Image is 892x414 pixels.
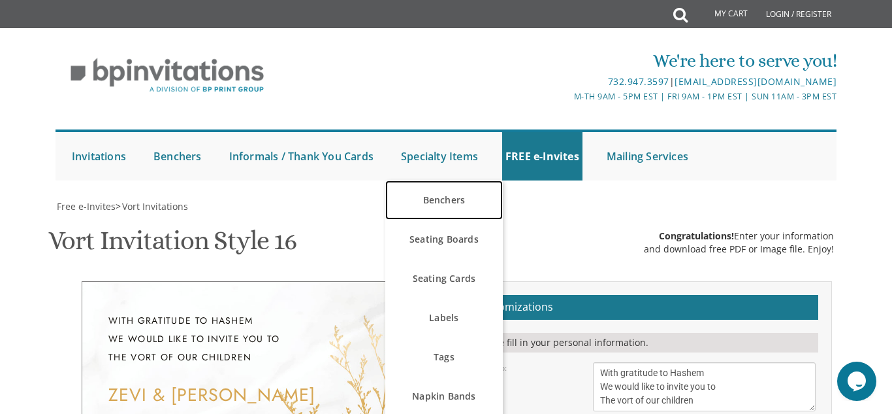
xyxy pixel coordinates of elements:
a: Seating Boards [385,220,503,259]
a: Mailing Services [603,132,692,181]
div: Enter your information [644,230,834,243]
a: My Cart [686,1,757,27]
img: BP Invitation Loft [56,48,279,103]
h2: Customizations [470,295,818,320]
a: Free e-Invites [56,200,116,213]
a: Invitations [69,132,129,181]
span: > [116,200,188,213]
div: M-Th 9am - 5pm EST | Fri 9am - 1pm EST | Sun 11am - 3pm EST [317,90,837,103]
a: Benchers [150,132,205,181]
div: Zevi & [PERSON_NAME] [108,386,388,404]
a: Vort Invitations [121,200,188,213]
div: Please fill in your personal information. [470,333,818,353]
a: 732.947.3597 [608,75,669,88]
a: FREE e-Invites [502,132,582,181]
a: Seating Cards [385,259,503,298]
span: Vort Invitations [122,200,188,213]
a: Specialty Items [398,132,481,181]
iframe: chat widget [837,362,879,401]
div: We're here to serve you! [317,48,837,74]
a: Tags [385,337,503,377]
div: | [317,74,837,90]
span: Congratulations! [659,230,734,242]
span: Free e-Invites [57,200,116,213]
a: Benchers [385,181,503,220]
h1: Vort Invitation Style 16 [48,226,296,265]
a: Labels [385,298,503,337]
div: With gratitude to Hashem We would like to invite you to The vort of our children [108,311,388,366]
div: and download free PDF or Image file. Enjoy! [644,243,834,256]
a: [EMAIL_ADDRESS][DOMAIN_NAME] [675,75,836,88]
textarea: With gratitude to Hashem We would like to invite you to The vort of our children [593,362,816,411]
a: Informals / Thank You Cards [226,132,377,181]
